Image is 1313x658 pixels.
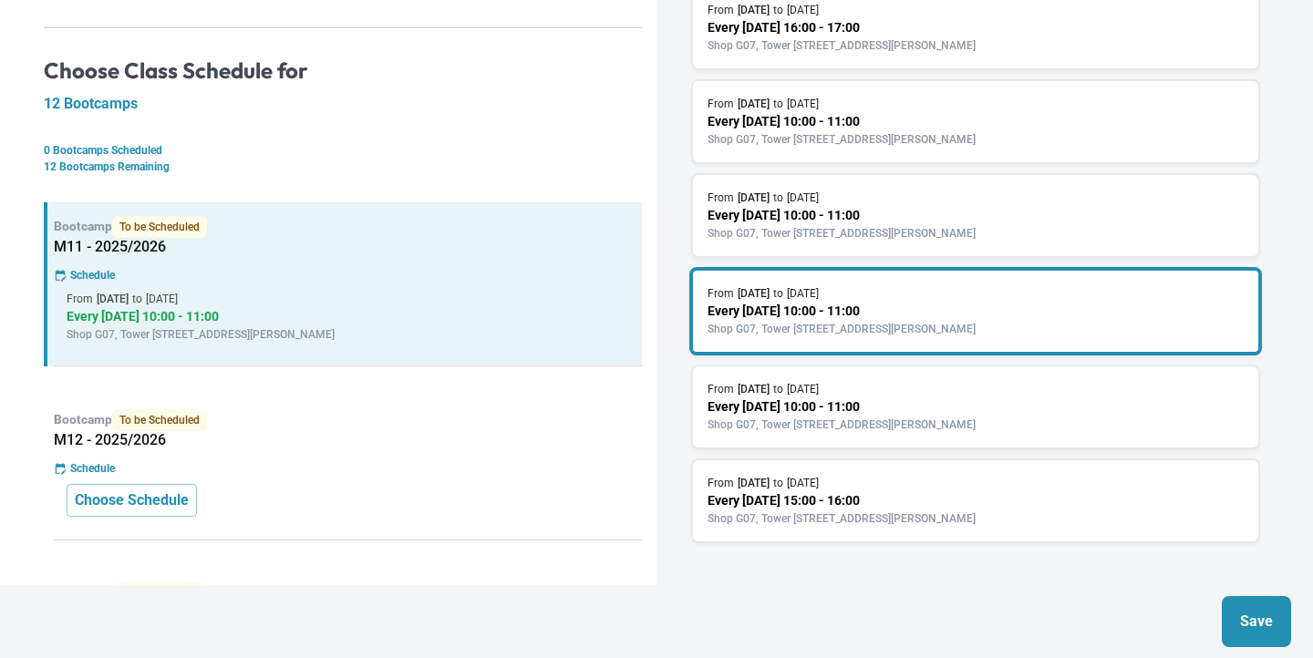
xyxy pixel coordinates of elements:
[787,285,819,302] p: [DATE]
[708,397,1244,416] p: Every [DATE] 10:00 - 11:00
[708,321,1244,337] p: Shop G07, Tower [STREET_ADDRESS][PERSON_NAME]
[708,131,1244,148] p: Shop G07, Tower [STREET_ADDRESS][PERSON_NAME]
[112,583,207,605] span: To be Scheduled
[787,381,819,397] p: [DATE]
[773,96,783,112] p: to
[44,142,642,159] p: 0 Bootcamps Scheduled
[738,285,770,302] p: [DATE]
[708,381,734,397] p: From
[773,190,783,206] p: to
[773,285,783,302] p: to
[738,2,770,18] p: [DATE]
[708,37,1244,54] p: Shop G07, Tower [STREET_ADDRESS][PERSON_NAME]
[708,285,734,302] p: From
[112,409,207,431] span: To be Scheduled
[773,381,783,397] p: to
[54,238,642,256] h5: M11 - 2025/2026
[146,291,178,307] p: [DATE]
[708,2,734,18] p: From
[67,291,93,307] p: From
[54,431,642,449] h5: M12 - 2025/2026
[97,291,129,307] p: [DATE]
[708,112,1244,131] p: Every [DATE] 10:00 - 11:00
[70,460,115,477] p: Schedule
[787,190,819,206] p: [DATE]
[787,475,819,491] p: [DATE]
[132,291,142,307] p: to
[708,96,734,112] p: From
[44,57,642,85] h4: Choose Class Schedule for
[708,510,1244,527] p: Shop G07, Tower [STREET_ADDRESS][PERSON_NAME]
[44,159,642,175] p: 12 Bootcamps Remaining
[787,2,819,18] p: [DATE]
[70,267,115,283] p: Schedule
[787,96,819,112] p: [DATE]
[708,206,1244,225] p: Every [DATE] 10:00 - 11:00
[708,475,734,491] p: From
[738,475,770,491] p: [DATE]
[708,491,1244,510] p: Every [DATE] 15:00 - 16:00
[67,484,197,517] button: Choose Schedule
[44,95,642,113] h5: 12 Bootcamps
[708,225,1244,242] p: Shop G07, Tower [STREET_ADDRESS][PERSON_NAME]
[67,307,629,326] p: Every [DATE] 10:00 - 11:00
[1240,611,1273,632] p: Save
[708,190,734,206] p: From
[738,381,770,397] p: [DATE]
[54,216,642,238] p: Bootcamp
[1222,596,1291,647] button: Save
[112,216,207,238] span: To be Scheduled
[54,409,642,431] p: Bootcamp
[54,583,642,605] p: Bootcamp
[773,475,783,491] p: to
[708,18,1244,37] p: Every [DATE] 16:00 - 17:00
[708,302,1244,321] p: Every [DATE] 10:00 - 11:00
[738,190,770,206] p: [DATE]
[708,416,1244,433] p: Shop G07, Tower [STREET_ADDRESS][PERSON_NAME]
[75,489,189,511] p: Choose Schedule
[773,2,783,18] p: to
[67,326,629,343] p: Shop G07, Tower [STREET_ADDRESS][PERSON_NAME]
[738,96,770,112] p: [DATE]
